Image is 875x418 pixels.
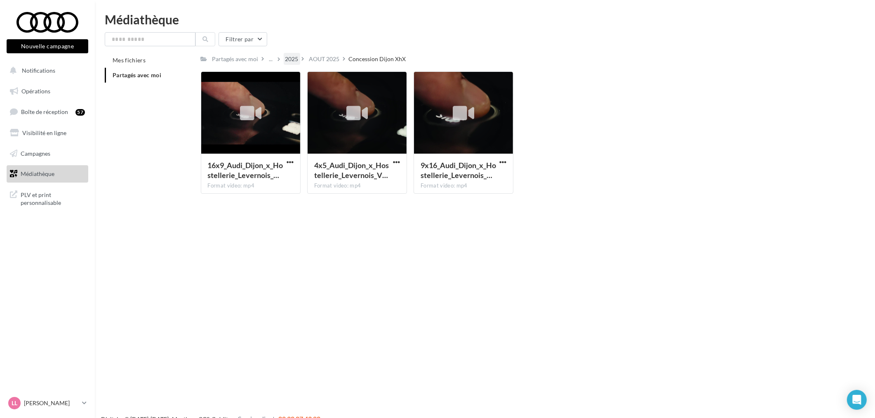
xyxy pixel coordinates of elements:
[21,88,50,95] span: Opérations
[21,170,54,177] span: Médiathèque
[105,13,865,26] div: Médiathèque
[5,103,90,121] a: Boîte de réception57
[75,109,85,116] div: 57
[421,182,506,190] div: Format video: mp4
[21,189,85,207] span: PLV et print personnalisable
[24,399,79,407] p: [PERSON_NAME]
[212,55,259,63] div: Partagés avec moi
[5,62,87,79] button: Notifications
[7,39,88,53] button: Nouvelle campagne
[22,129,66,136] span: Visibilité en ligne
[219,32,267,46] button: Filtrer par
[5,83,90,100] a: Opérations
[22,67,55,74] span: Notifications
[5,145,90,162] a: Campagnes
[12,399,17,407] span: LL
[268,53,275,65] div: ...
[208,161,283,180] span: 16x9_Audi_Dijon_x_Hostellerie_Levernois_V3_20sec
[113,71,161,78] span: Partagés avec moi
[5,165,90,183] a: Médiathèque
[314,182,400,190] div: Format video: mp4
[847,390,867,410] div: Open Intercom Messenger
[421,161,496,180] span: 9x16_Audi_Dijon_x_Hostellerie_Levernois_V3_20sec
[5,124,90,142] a: Visibilité en ligne
[208,182,294,190] div: Format video: mp4
[349,55,406,63] div: Concession Dijon XhX
[5,186,90,210] a: PLV et print personnalisable
[21,108,68,115] span: Boîte de réception
[21,150,50,157] span: Campagnes
[7,395,88,411] a: LL [PERSON_NAME]
[314,161,389,180] span: 4x5_Audi_Dijon_x_Hostellerie_Levernois_V3_20sec
[309,55,340,63] div: AOUT 2025
[113,57,146,64] span: Mes fichiers
[285,55,299,63] div: 2025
